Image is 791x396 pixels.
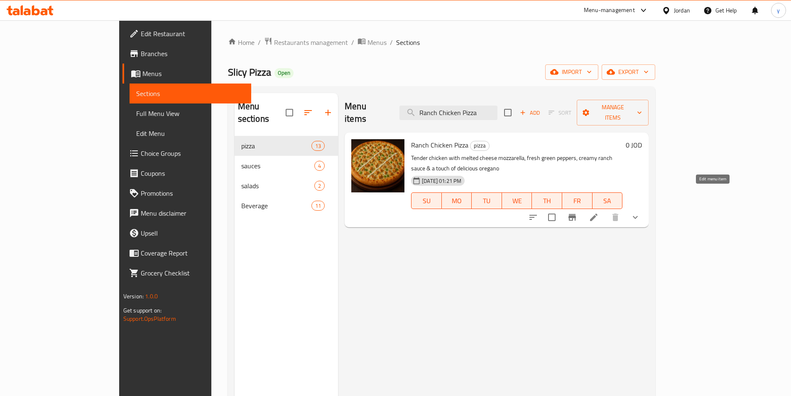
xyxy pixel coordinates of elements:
span: SU [415,195,438,207]
span: 4 [315,162,324,170]
li: / [390,37,393,47]
span: Sort sections [298,103,318,123]
a: Branches [122,44,251,64]
span: Select section [499,104,517,121]
div: Jordan [674,6,690,15]
div: salads2 [235,176,338,196]
a: Upsell [122,223,251,243]
div: items [311,141,325,151]
span: Get support on: [123,305,162,316]
span: WE [505,195,529,207]
span: import [552,67,592,77]
div: Open [274,68,294,78]
button: Add section [318,103,338,123]
span: 13 [312,142,324,150]
button: sort-choices [523,207,543,227]
span: 11 [312,202,324,210]
span: export [608,67,649,77]
button: Branch-specific-item [562,207,582,227]
span: Coupons [141,168,245,178]
div: Menu-management [584,5,635,15]
span: Coverage Report [141,248,245,258]
a: Edit Menu [130,123,251,143]
button: SA [593,192,623,209]
div: sauces [241,161,314,171]
div: items [311,201,325,211]
a: Restaurants management [264,37,348,48]
span: Add [519,108,541,118]
button: FR [562,192,593,209]
a: Choice Groups [122,143,251,163]
h2: Menu sections [238,100,286,125]
span: Slicy Pizza [228,63,271,81]
span: Select section first [543,106,577,119]
span: Promotions [141,188,245,198]
span: TH [535,195,559,207]
span: y [777,6,780,15]
div: pizza13 [235,136,338,156]
nav: breadcrumb [228,37,655,48]
svg: Show Choices [630,212,640,222]
span: MO [445,195,469,207]
a: Coverage Report [122,243,251,263]
span: 1.0.0 [145,291,158,302]
div: items [314,161,325,171]
span: Sections [396,37,420,47]
button: WE [502,192,532,209]
a: Menus [358,37,387,48]
span: Open [274,69,294,76]
button: Manage items [577,100,649,125]
button: import [545,64,598,80]
a: Coupons [122,163,251,183]
span: Select all sections [281,104,298,121]
a: Menus [122,64,251,84]
button: SU [411,192,441,209]
button: export [602,64,655,80]
span: Add item [517,106,543,119]
span: Menus [367,37,387,47]
button: TH [532,192,562,209]
span: SA [596,195,620,207]
span: [DATE] 01:21 PM [419,177,465,185]
li: / [258,37,261,47]
span: Grocery Checklist [141,268,245,278]
a: Edit Restaurant [122,24,251,44]
span: Upsell [141,228,245,238]
a: Full Menu View [130,103,251,123]
span: 2 [315,182,324,190]
span: FR [566,195,589,207]
span: Sections [136,89,245,98]
div: Beverage [241,201,311,211]
button: delete [605,207,625,227]
span: Restaurants management [274,37,348,47]
a: Sections [130,84,251,103]
div: Beverage11 [235,196,338,216]
div: pizza [470,141,490,151]
span: pizza [241,141,311,151]
span: salads [241,181,314,191]
span: pizza [470,141,489,150]
button: Add [517,106,543,119]
span: TU [475,195,499,207]
span: Full Menu View [136,108,245,118]
button: TU [472,192,502,209]
a: Grocery Checklist [122,263,251,283]
a: Promotions [122,183,251,203]
span: Manage items [583,102,642,123]
a: Support.OpsPlatform [123,313,176,324]
li: / [351,37,354,47]
h6: 0 JOD [626,139,642,151]
span: Choice Groups [141,148,245,158]
a: Menu disclaimer [122,203,251,223]
span: Edit Menu [136,128,245,138]
button: MO [442,192,472,209]
p: Tender chicken with melted cheese mozzarella, fresh green peppers, creamy ranch sauce & a touch o... [411,153,622,174]
span: Edit Restaurant [141,29,245,39]
button: show more [625,207,645,227]
span: Menus [142,69,245,79]
div: items [314,181,325,191]
span: Branches [141,49,245,59]
nav: Menu sections [235,133,338,219]
span: Version: [123,291,144,302]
